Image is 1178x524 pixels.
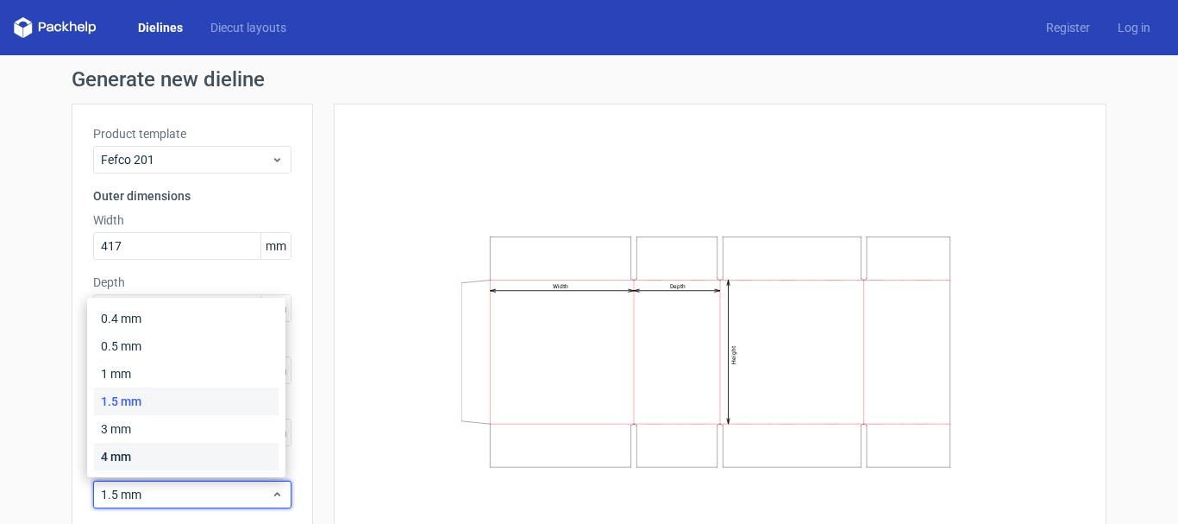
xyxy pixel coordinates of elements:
[94,360,279,388] div: 1 mm
[197,19,300,36] a: Diecut layouts
[93,187,291,205] h3: Outer dimensions
[260,233,291,259] span: mm
[72,69,1106,90] h1: Generate new dieline
[1032,19,1104,36] a: Register
[94,388,279,415] div: 1.5 mm
[101,486,271,503] span: 1.5 mm
[94,415,279,443] div: 3 mm
[260,295,291,321] span: mm
[94,443,279,470] div: 4 mm
[93,211,291,229] label: Width
[93,125,291,142] label: Product template
[94,332,279,360] div: 0.5 mm
[101,151,271,168] span: Fefco 201
[93,274,291,291] label: Depth
[670,283,686,290] text: Depth
[94,305,279,332] div: 0.4 mm
[730,346,737,364] text: Height
[124,19,197,36] a: Dielines
[553,283,568,290] text: Width
[1104,19,1164,36] a: Log in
